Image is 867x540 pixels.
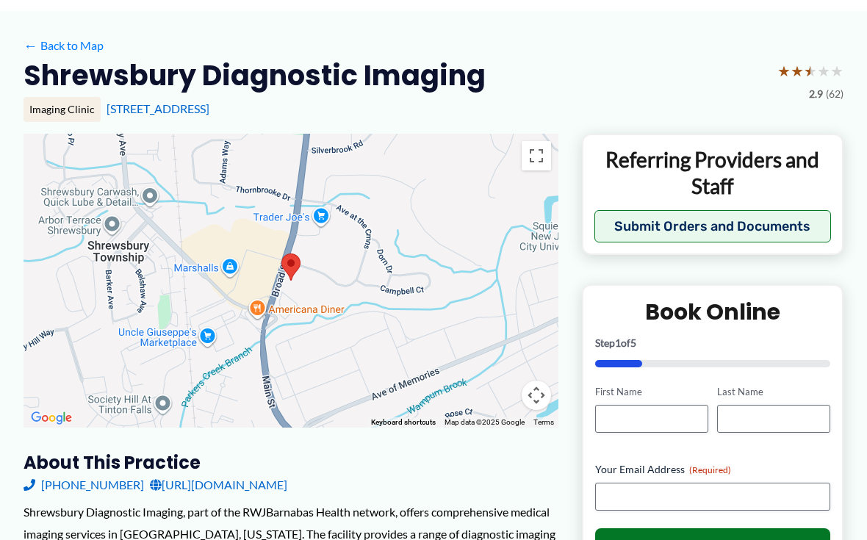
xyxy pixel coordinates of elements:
[615,336,621,349] span: 1
[24,474,144,496] a: [PHONE_NUMBER]
[826,84,843,104] span: (62)
[830,57,843,84] span: ★
[522,381,551,410] button: Map camera controls
[24,38,37,52] span: ←
[24,451,558,474] h3: About this practice
[595,338,830,348] p: Step of
[27,408,76,428] img: Google
[445,418,525,426] span: Map data ©2025 Google
[809,84,823,104] span: 2.9
[594,210,831,242] button: Submit Orders and Documents
[817,57,830,84] span: ★
[24,57,486,93] h2: Shrewsbury Diagnostic Imaging
[27,408,76,428] a: Open this area in Google Maps (opens a new window)
[777,57,791,84] span: ★
[630,336,636,349] span: 5
[595,298,830,326] h2: Book Online
[371,417,436,428] button: Keyboard shortcuts
[595,385,708,399] label: First Name
[595,462,830,477] label: Your Email Address
[804,57,817,84] span: ★
[150,474,287,496] a: [URL][DOMAIN_NAME]
[594,146,831,200] p: Referring Providers and Staff
[522,141,551,170] button: Toggle fullscreen view
[107,101,209,115] a: [STREET_ADDRESS]
[24,35,104,57] a: ←Back to Map
[24,97,101,122] div: Imaging Clinic
[717,385,830,399] label: Last Name
[689,464,731,475] span: (Required)
[533,418,554,426] a: Terms (opens in new tab)
[791,57,804,84] span: ★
